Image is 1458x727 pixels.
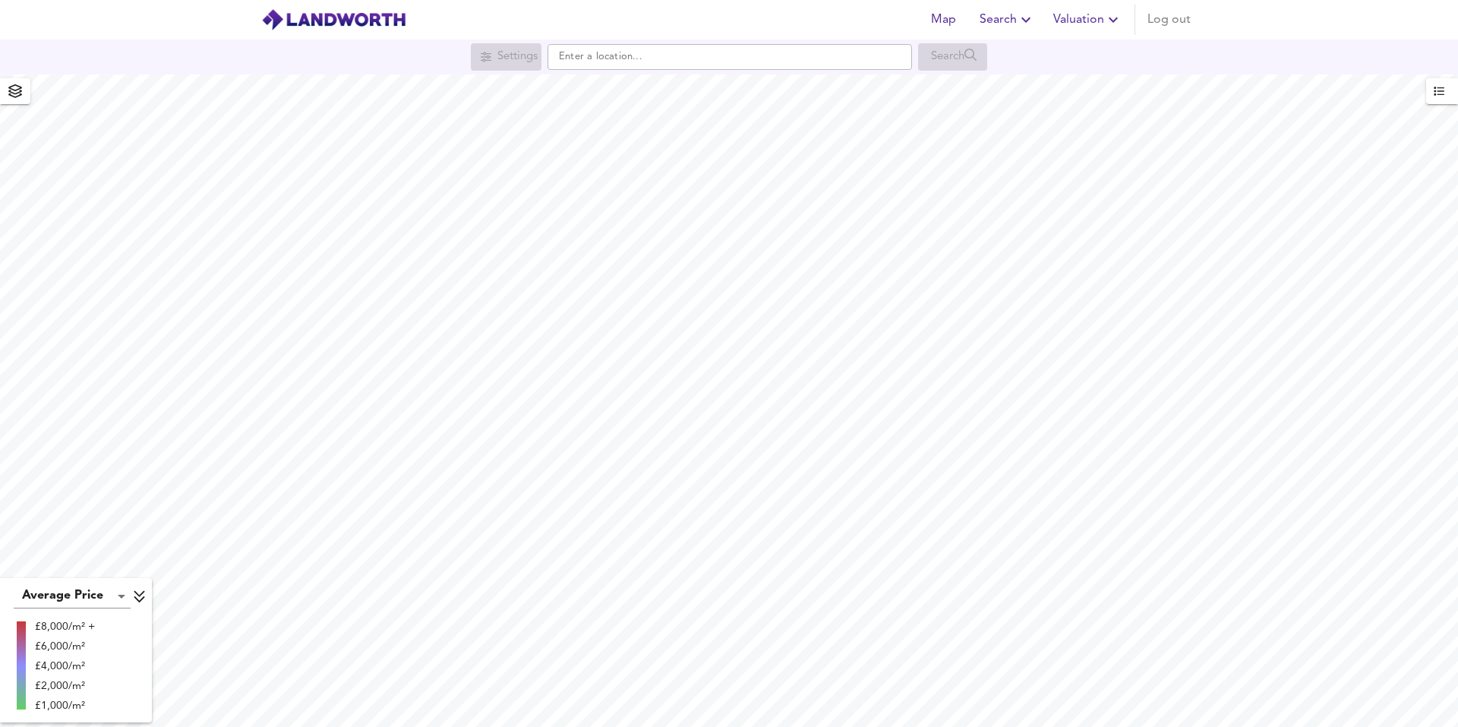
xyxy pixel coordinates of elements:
[35,639,95,654] div: £6,000/m²
[918,43,987,71] div: Search for a location first or explore the map
[14,584,131,608] div: Average Price
[974,5,1041,35] button: Search
[35,678,95,694] div: £2,000/m²
[1047,5,1128,35] button: Valuation
[261,8,406,31] img: logo
[471,43,541,71] div: Search for a location first or explore the map
[925,9,961,30] span: Map
[35,659,95,674] div: £4,000/m²
[980,9,1035,30] span: Search
[1147,9,1191,30] span: Log out
[1141,5,1197,35] button: Log out
[548,44,912,70] input: Enter a location...
[919,5,967,35] button: Map
[1053,9,1122,30] span: Valuation
[35,698,95,713] div: £1,000/m²
[35,619,95,634] div: £8,000/m² +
